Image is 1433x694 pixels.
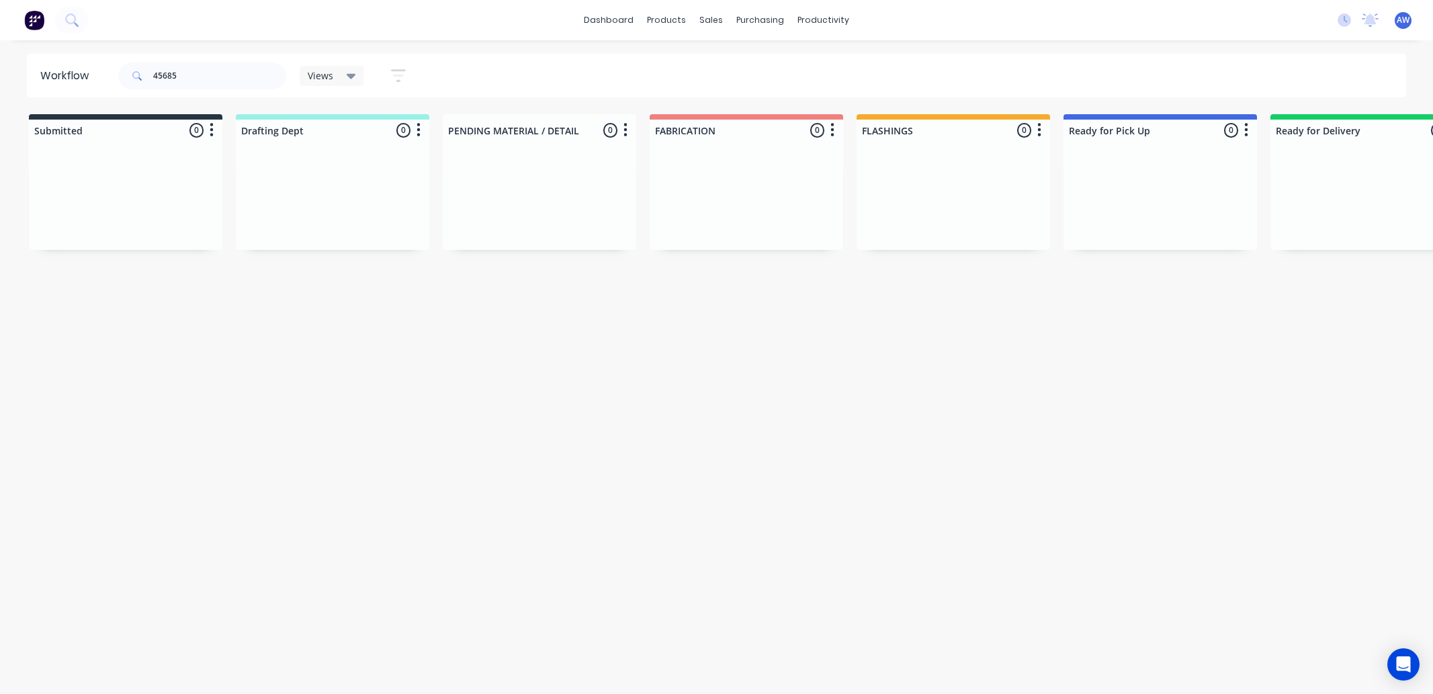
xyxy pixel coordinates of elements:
div: Open Intercom Messenger [1387,648,1420,681]
a: dashboard [577,10,640,30]
img: Factory [24,10,44,30]
div: products [640,10,693,30]
input: Search for orders... [153,62,286,89]
span: AW [1397,14,1409,26]
div: sales [693,10,730,30]
span: Views [308,69,333,83]
div: purchasing [730,10,791,30]
div: productivity [791,10,856,30]
div: Workflow [40,68,95,84]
